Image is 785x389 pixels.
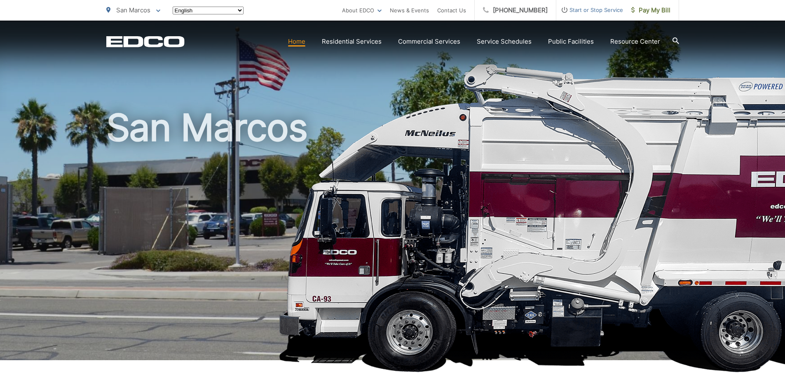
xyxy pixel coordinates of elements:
a: Commercial Services [398,37,460,47]
span: Pay My Bill [631,5,670,15]
a: Public Facilities [548,37,594,47]
span: San Marcos [116,6,150,14]
a: EDCD logo. Return to the homepage. [106,36,185,47]
a: Home [288,37,305,47]
a: Service Schedules [477,37,532,47]
h1: San Marcos [106,107,679,368]
a: Residential Services [322,37,382,47]
select: Select a language [173,7,244,14]
a: Resource Center [610,37,660,47]
a: Contact Us [437,5,466,15]
a: News & Events [390,5,429,15]
a: About EDCO [342,5,382,15]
